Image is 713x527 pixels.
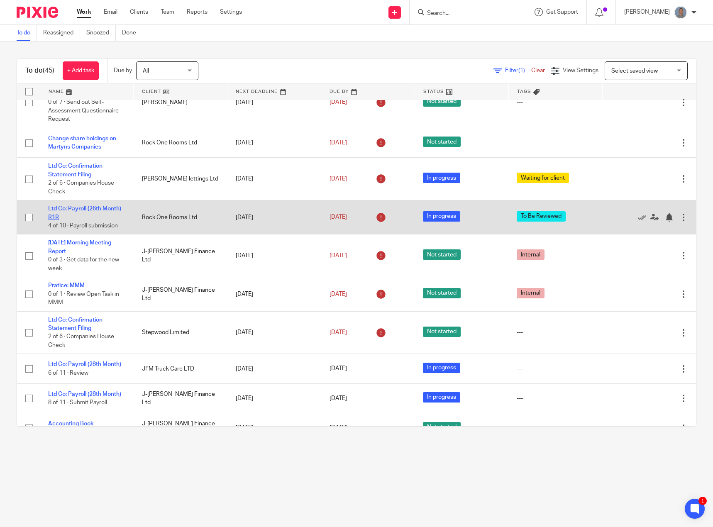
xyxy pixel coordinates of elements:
[48,391,121,397] a: Ltd Co: Payroll (28th Month)
[517,211,566,222] span: To Be Reviewed
[423,363,460,373] span: In progress
[134,383,227,413] td: J-[PERSON_NAME] Finance Ltd
[134,413,227,443] td: J-[PERSON_NAME] Finance Ltd
[611,68,658,74] span: Select saved view
[122,25,142,41] a: Done
[134,77,227,128] td: [PERSON_NAME]
[48,334,114,349] span: 2 of 6 · Companies House Check
[517,139,594,147] div: ---
[48,400,107,405] span: 8 of 11 · Submit Payroll
[48,136,116,150] a: Change share holdings on Martyns Companies
[330,291,347,297] span: [DATE]
[134,277,227,311] td: J-[PERSON_NAME] Finance Ltd
[423,137,461,147] span: Not started
[86,25,116,41] a: Snoozed
[48,100,119,122] span: 0 of 7 · Send out Self-Assessment Questionnaire Request
[227,234,321,277] td: [DATE]
[330,329,347,335] span: [DATE]
[517,424,594,432] div: ---
[330,100,347,105] span: [DATE]
[227,77,321,128] td: [DATE]
[48,180,114,195] span: 2 of 6 · Companies House Check
[330,366,347,372] span: [DATE]
[638,213,650,222] a: Mark as done
[517,328,594,337] div: ---
[227,311,321,354] td: [DATE]
[698,497,707,505] div: 1
[48,421,94,427] a: Accounting Book
[505,68,531,73] span: Filter
[517,365,594,373] div: ---
[330,140,347,146] span: [DATE]
[674,6,687,19] img: James%20Headshot.png
[227,200,321,234] td: [DATE]
[330,176,347,182] span: [DATE]
[48,223,118,229] span: 4 of 10 · Payroll submission
[227,277,321,311] td: [DATE]
[426,10,501,17] input: Search
[423,211,460,222] span: In progress
[563,68,598,73] span: View Settings
[143,68,149,74] span: All
[134,200,227,234] td: Rock One Rooms Ltd
[423,288,461,298] span: Not started
[330,395,347,401] span: [DATE]
[517,89,531,94] span: Tags
[48,206,125,220] a: Ltd Co: Payroll (26th Month) - R1R
[517,98,594,107] div: ---
[77,8,91,16] a: Work
[517,249,545,260] span: Internal
[423,96,461,107] span: Not started
[227,354,321,383] td: [DATE]
[25,66,54,75] h1: To do
[48,283,85,288] a: Pratice: MMM
[517,173,569,183] span: Waiting for client
[187,8,208,16] a: Reports
[43,67,54,74] span: (45)
[43,25,80,41] a: Reassigned
[423,173,460,183] span: In progress
[48,291,119,306] span: 0 of 1 · Review Open Task in MMM
[48,361,121,367] a: Ltd Co: Payroll (28th Month)
[48,257,119,271] span: 0 of 3 · Get data for the new week
[161,8,174,16] a: Team
[17,7,58,18] img: Pixie
[227,413,321,443] td: [DATE]
[48,317,103,331] a: Ltd Co: Confirmation Statement Filing
[48,370,88,376] span: 6 of 11 · Review
[517,288,545,298] span: Internal
[227,158,321,200] td: [DATE]
[130,8,148,16] a: Clients
[227,128,321,158] td: [DATE]
[114,66,132,75] p: Due by
[517,394,594,403] div: ---
[546,9,578,15] span: Get Support
[63,61,99,80] a: + Add task
[624,8,670,16] p: [PERSON_NAME]
[134,311,227,354] td: Stepwood Limited
[104,8,117,16] a: Email
[518,68,525,73] span: (1)
[531,68,545,73] a: Clear
[134,354,227,383] td: JFM Truck Care LTD
[330,215,347,220] span: [DATE]
[423,249,461,260] span: Not started
[48,163,103,177] a: Ltd Co: Confirmation Statement Filing
[220,8,242,16] a: Settings
[134,128,227,158] td: Rock One Rooms Ltd
[48,240,111,254] a: [DATE] Morning Meeting Report
[227,383,321,413] td: [DATE]
[423,327,461,337] span: Not started
[17,25,37,41] a: To do
[423,422,461,432] span: Not started
[330,253,347,259] span: [DATE]
[134,158,227,200] td: [PERSON_NAME] lettings Ltd
[134,234,227,277] td: J-[PERSON_NAME] Finance Ltd
[423,392,460,403] span: In progress
[330,425,347,431] span: [DATE]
